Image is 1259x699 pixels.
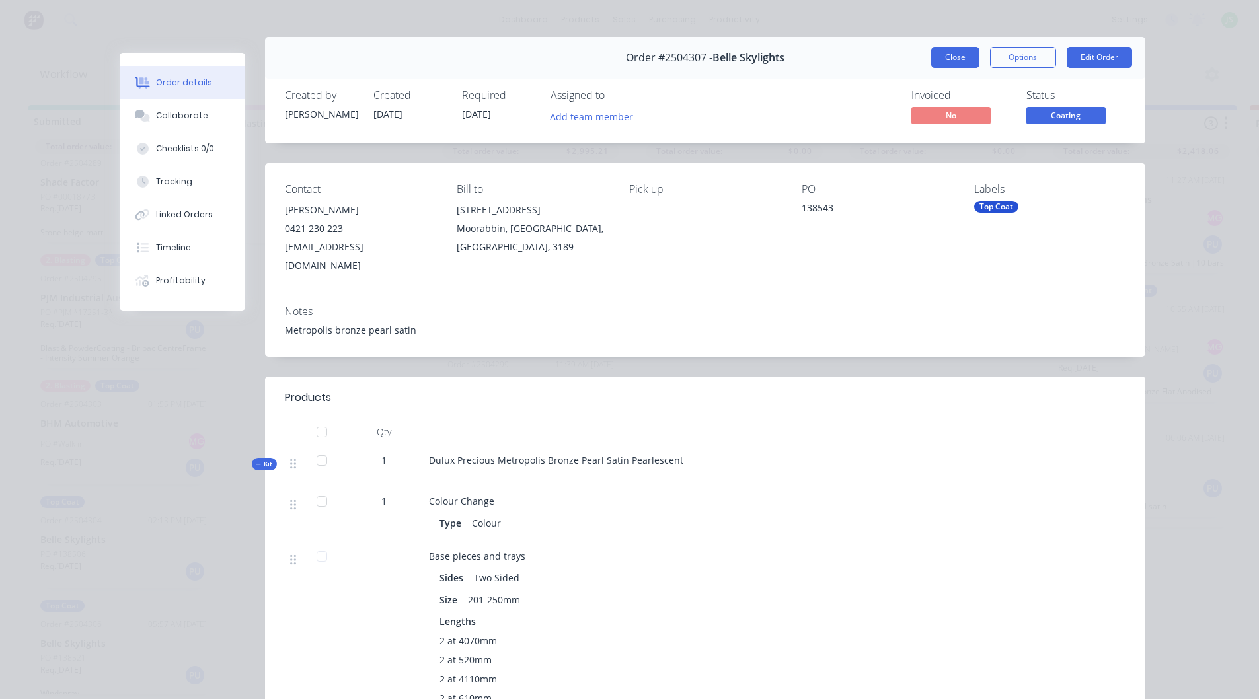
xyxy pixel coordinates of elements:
div: 138543 [802,201,953,219]
span: Belle Skylights [712,52,784,64]
button: Coating [1026,107,1106,127]
div: Notes [285,305,1125,318]
div: [PERSON_NAME] [285,107,358,121]
div: Profitability [156,275,206,287]
button: Linked Orders [120,198,245,231]
div: Sides [439,568,469,587]
div: Contact [285,183,436,196]
div: Bill to [457,183,608,196]
div: [STREET_ADDRESS]Moorabbin, [GEOGRAPHIC_DATA], [GEOGRAPHIC_DATA], 3189 [457,201,608,256]
span: 2 at 520mm [439,653,492,667]
div: Colour [467,513,506,533]
button: Tracking [120,165,245,198]
button: Profitability [120,264,245,297]
div: PO [802,183,953,196]
div: [PERSON_NAME]0421 230 223[EMAIL_ADDRESS][DOMAIN_NAME] [285,201,436,275]
span: Coating [1026,107,1106,124]
button: Add team member [551,107,640,125]
span: 2 at 4110mm [439,672,497,686]
div: [EMAIL_ADDRESS][DOMAIN_NAME] [285,238,436,275]
button: Kit [252,458,277,470]
div: Timeline [156,242,191,254]
div: Invoiced [911,89,1011,102]
span: No [911,107,991,124]
div: Two Sided [469,568,525,587]
span: Dulux Precious Metropolis Bronze Pearl Satin Pearlescent [429,454,683,466]
div: Order details [156,77,212,89]
button: Timeline [120,231,245,264]
div: Collaborate [156,110,208,122]
button: Options [990,47,1056,68]
div: Assigned to [551,89,683,102]
div: Products [285,390,331,406]
button: Close [931,47,979,68]
button: Order details [120,66,245,99]
span: 1 [381,494,387,508]
span: 2 at 4070mm [439,634,497,647]
button: Add team member [543,107,640,125]
div: [STREET_ADDRESS] [457,201,608,219]
div: Tracking [156,176,192,188]
div: Created [373,89,446,102]
span: Kit [256,459,273,469]
div: Required [462,89,535,102]
span: Lengths [439,614,476,628]
div: Created by [285,89,358,102]
div: Checklists 0/0 [156,143,214,155]
div: Qty [344,419,424,445]
div: 201-250mm [463,590,525,609]
div: [PERSON_NAME] [285,201,436,219]
div: Status [1026,89,1125,102]
div: Pick up [629,183,781,196]
button: Checklists 0/0 [120,132,245,165]
div: Metropolis bronze pearl satin [285,323,1125,337]
span: Colour Change [429,495,494,507]
span: [DATE] [373,108,402,120]
div: 0421 230 223 [285,219,436,238]
span: Order #2504307 - [626,52,712,64]
button: Edit Order [1067,47,1132,68]
div: Moorabbin, [GEOGRAPHIC_DATA], [GEOGRAPHIC_DATA], 3189 [457,219,608,256]
div: Size [439,590,463,609]
div: Type [439,513,467,533]
span: 1 [381,453,387,467]
span: [DATE] [462,108,491,120]
div: Linked Orders [156,209,213,221]
div: Top Coat [974,201,1018,213]
span: Base pieces and trays [429,550,525,562]
button: Collaborate [120,99,245,132]
div: Labels [974,183,1125,196]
